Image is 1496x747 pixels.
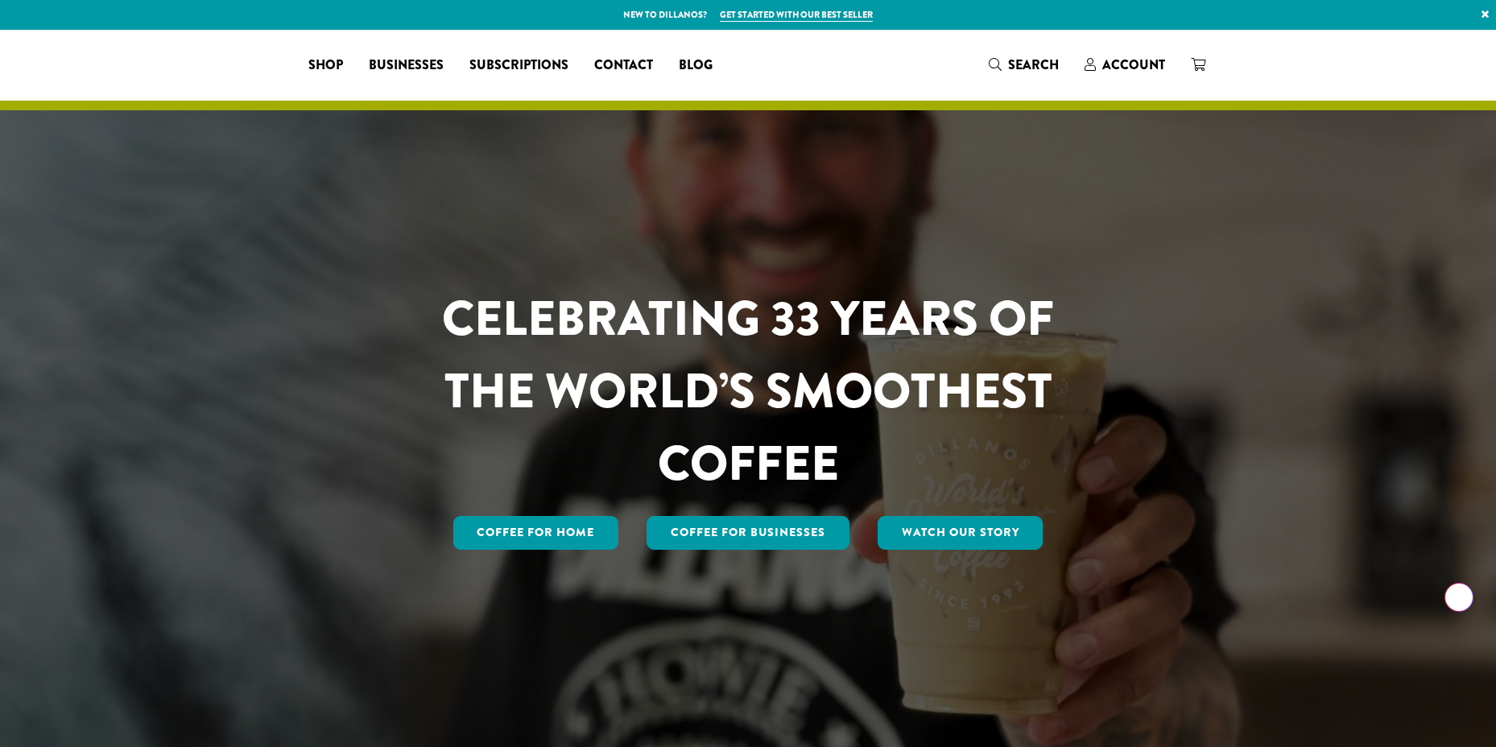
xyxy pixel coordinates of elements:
span: Contact [594,56,653,76]
a: Search [976,52,1072,78]
span: Account [1102,56,1165,74]
a: Get started with our best seller [720,8,873,22]
span: Subscriptions [469,56,568,76]
a: Coffee for Home [453,516,619,550]
a: Watch Our Story [878,516,1043,550]
a: Coffee For Businesses [647,516,849,550]
h1: CELEBRATING 33 YEARS OF THE WORLD’S SMOOTHEST COFFEE [395,283,1101,500]
span: Shop [308,56,343,76]
span: Blog [679,56,713,76]
a: Shop [295,52,356,78]
span: Businesses [369,56,444,76]
span: Search [1008,56,1059,74]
